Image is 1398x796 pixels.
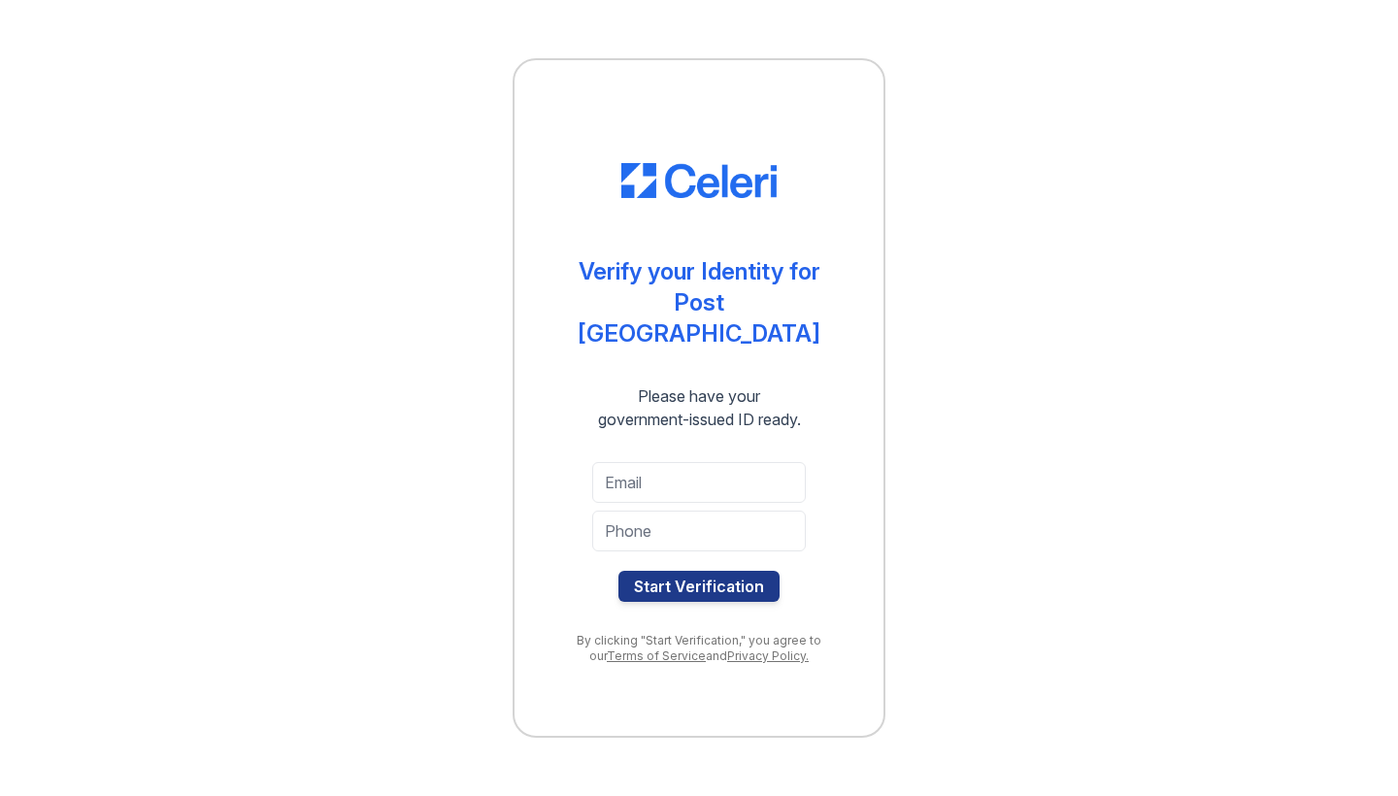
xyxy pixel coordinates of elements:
div: By clicking "Start Verification," you agree to our and [553,633,845,664]
div: Please have your government-issued ID ready. [563,384,836,431]
a: Privacy Policy. [727,648,809,663]
img: CE_Logo_Blue-a8612792a0a2168367f1c8372b55b34899dd931a85d93a1a3d3e32e68fde9ad4.png [621,163,777,198]
input: Email [592,462,806,503]
div: Verify your Identity for Post [GEOGRAPHIC_DATA] [553,256,845,349]
button: Start Verification [618,571,780,602]
input: Phone [592,511,806,551]
a: Terms of Service [607,648,706,663]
